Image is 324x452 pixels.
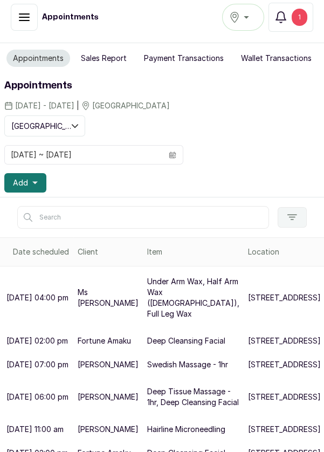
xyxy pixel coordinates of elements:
p: [STREET_ADDRESS] [248,424,321,435]
p: [PERSON_NAME] [78,424,139,435]
p: [DATE] 04:00 pm [6,292,68,303]
p: Fortune Amaku [78,335,131,346]
p: Hairline Microneedling [147,424,225,435]
p: Swedish Massage - 1hr [147,359,228,370]
p: [STREET_ADDRESS] [248,359,321,370]
h1: Appointments [42,12,99,23]
button: Appointments [6,50,70,67]
button: Wallet Transactions [235,50,318,67]
p: [DATE] 02:00 pm [6,335,68,346]
div: Location [248,246,321,257]
div: Client [78,246,139,257]
p: [STREET_ADDRESS] [248,292,321,303]
span: [GEOGRAPHIC_DATA] [11,120,72,132]
button: Payment Transactions [137,50,230,67]
button: Sales Report [74,50,133,67]
span: Add [13,177,28,188]
input: Search [17,206,269,229]
p: [STREET_ADDRESS] [248,392,321,402]
span: [DATE] - [DATE] [15,100,74,111]
p: [DATE] 06:00 pm [6,392,68,402]
p: [DATE] 07:00 pm [6,359,68,370]
h1: Appointments [4,78,320,93]
button: 1 [268,3,313,32]
div: Date scheduled [13,246,69,257]
svg: calendar [169,151,176,159]
p: Deep Tissue Massage - 1hr, Deep Cleansing Facial [147,386,239,408]
div: Item [147,246,239,257]
p: [STREET_ADDRESS] [248,335,321,346]
p: Deep Cleansing Facial [147,335,225,346]
span: [GEOGRAPHIC_DATA] [92,100,170,111]
p: [DATE] 11:00 am [6,424,64,435]
p: [PERSON_NAME] [78,359,139,370]
div: 1 [292,9,307,26]
span: | [77,100,79,111]
p: Ms [PERSON_NAME] [78,287,139,309]
input: Select date [5,146,162,164]
button: Add [4,173,46,193]
p: [PERSON_NAME] [78,392,139,402]
button: [GEOGRAPHIC_DATA] [4,115,85,136]
p: Under Arm Wax, Half Arm Wax ([DEMOGRAPHIC_DATA]), Full Leg Wax [147,276,239,319]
